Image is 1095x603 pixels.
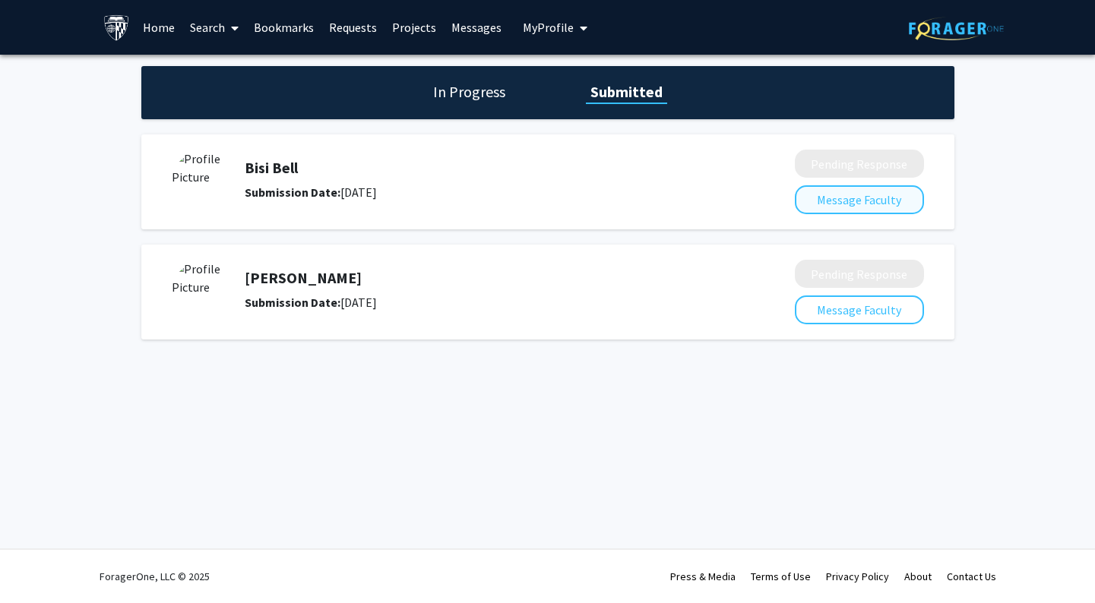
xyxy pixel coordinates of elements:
a: Message Faculty [795,192,924,207]
h5: Bisi Bell [245,159,714,177]
a: Messages [444,1,509,54]
button: Message Faculty [795,185,924,214]
h5: [PERSON_NAME] [245,269,714,287]
a: Press & Media [670,570,736,583]
a: Home [135,1,182,54]
img: ForagerOne Logo [909,17,1004,40]
h1: Submitted [586,81,667,103]
div: [DATE] [245,183,714,201]
a: Search [182,1,246,54]
button: Pending Response [795,150,924,178]
b: Submission Date: [245,295,340,310]
a: Requests [321,1,385,54]
a: Terms of Use [751,570,811,583]
h1: In Progress [429,81,510,103]
a: Contact Us [947,570,996,583]
img: Profile Picture [172,150,233,210]
div: ForagerOne, LLC © 2025 [100,550,210,603]
button: Pending Response [795,260,924,288]
button: Message Faculty [795,295,924,324]
div: [DATE] [245,293,714,311]
a: About [904,570,932,583]
iframe: Chat [11,535,65,592]
b: Submission Date: [245,185,340,200]
img: Profile Picture [172,260,233,320]
a: Message Faculty [795,302,924,317]
a: Projects [385,1,444,54]
a: Privacy Policy [826,570,889,583]
img: Johns Hopkins University Logo [103,14,130,41]
span: My Profile [523,20,574,35]
a: Bookmarks [246,1,321,54]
